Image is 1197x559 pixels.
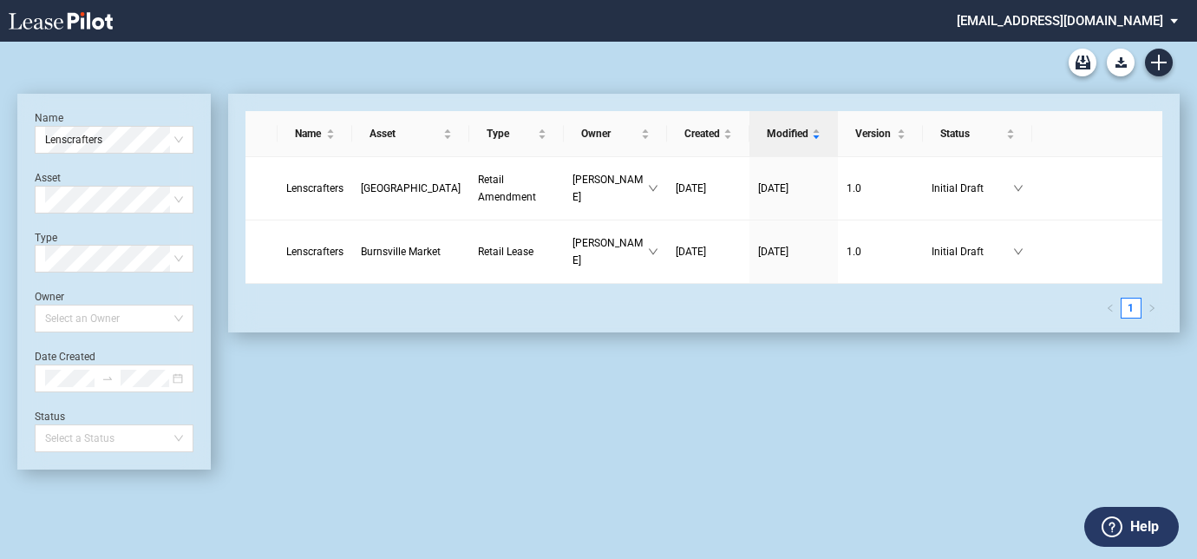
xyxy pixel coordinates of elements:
span: [PERSON_NAME] [572,171,648,206]
span: Retail Lease [478,246,533,258]
span: Lenscrafters [286,182,343,194]
a: [DATE] [758,243,829,260]
button: left [1100,298,1121,319]
label: Name [35,112,63,124]
span: down [648,183,658,194]
th: Modified [749,111,838,157]
a: Retail Lease [478,243,555,260]
th: Status [923,111,1032,157]
th: Version [838,111,923,157]
li: 1 [1121,298,1141,319]
span: Asset [370,125,440,142]
button: right [1141,298,1162,319]
span: Retail Amendment [478,174,536,203]
span: Initial Draft [932,243,1013,260]
button: Download Blank Form [1107,49,1135,76]
label: Asset [35,172,61,184]
span: 1 . 0 [847,182,861,194]
span: Burnsville Market [361,246,441,258]
span: [DATE] [758,246,788,258]
span: [DATE] [676,182,706,194]
label: Status [35,411,65,423]
a: Archive [1069,49,1096,76]
span: Lenscrafters [45,127,183,153]
th: Type [469,111,564,157]
label: Owner [35,291,64,303]
label: Date Created [35,351,95,363]
span: right [1148,304,1156,312]
a: 1.0 [847,243,914,260]
a: [GEOGRAPHIC_DATA] [361,180,461,197]
a: Retail Amendment [478,171,555,206]
span: Status [940,125,1003,142]
button: Help [1084,507,1179,547]
span: down [1013,183,1024,194]
span: to [101,372,114,385]
span: Pompano Citi Centre [361,182,461,194]
label: Help [1130,516,1159,538]
a: [DATE] [758,180,829,197]
span: Version [855,125,893,142]
li: Previous Page [1100,298,1121,319]
span: down [648,247,658,257]
th: Created [667,111,749,157]
th: Asset [352,111,469,157]
a: 1 [1122,299,1141,318]
span: Initial Draft [932,180,1013,197]
a: [DATE] [676,180,741,197]
span: Lenscrafters [286,246,343,258]
a: Lenscrafters [286,180,343,197]
span: left [1106,304,1115,312]
span: swap-right [101,372,114,385]
a: Lenscrafters [286,243,343,260]
a: Create new document [1145,49,1173,76]
span: down [1013,247,1024,257]
span: Modified [767,125,808,142]
li: Next Page [1141,298,1162,319]
span: [DATE] [676,246,706,258]
a: Burnsville Market [361,243,461,260]
span: Name [295,125,323,142]
a: [DATE] [676,243,741,260]
span: [DATE] [758,182,788,194]
span: Owner [581,125,638,142]
span: Type [487,125,534,142]
a: 1.0 [847,180,914,197]
span: Created [684,125,720,142]
th: Owner [564,111,667,157]
span: 1 . 0 [847,246,861,258]
md-menu: Download Blank Form List [1102,49,1140,76]
span: [PERSON_NAME] [572,234,648,269]
label: Type [35,232,57,244]
th: Name [278,111,352,157]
